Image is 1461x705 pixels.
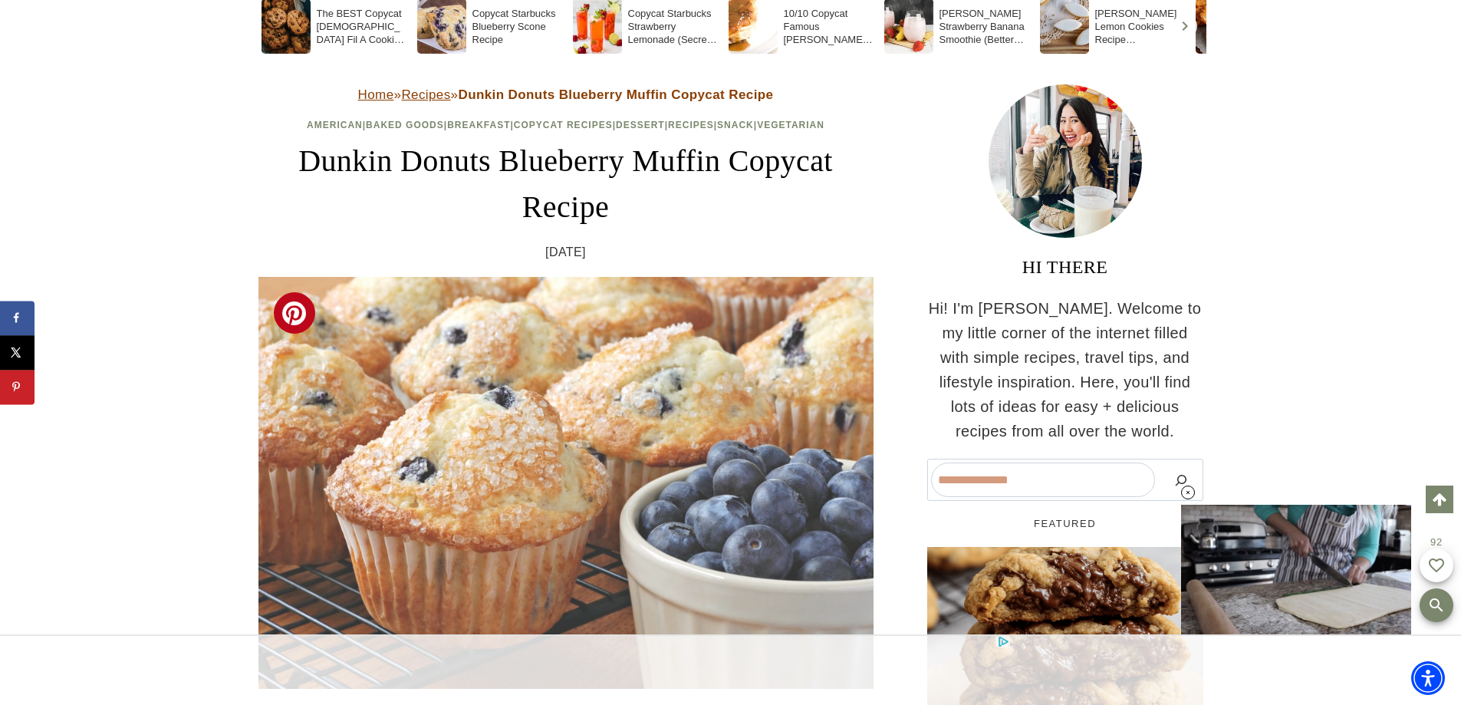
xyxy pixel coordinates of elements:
span: » » [358,87,774,102]
span: | | | | | | | [307,120,824,130]
a: Breakfast [447,120,510,130]
a: Vegetarian [757,120,824,130]
strong: Dunkin Donuts Blueberry Muffin Copycat Recipe [458,87,773,102]
time: [DATE] [545,242,586,262]
iframe: Advertisement [452,636,1010,705]
img: consumer-privacy-logo.png [2,2,14,14]
a: Baked Goods [366,120,444,130]
a: Recipes [401,87,450,102]
h3: HI THERE [927,253,1203,281]
a: Scroll to top [1426,486,1453,513]
img: dunkin donuts blueberry muffins recipe [258,277,874,689]
a: Home [358,87,394,102]
p: Hi! I'm [PERSON_NAME]. Welcome to my little corner of the internet filled with simple recipes, tr... [927,296,1203,443]
a: Recipes [668,120,714,130]
h5: FEATURED [927,516,1203,532]
a: Dessert [616,120,665,130]
a: American [307,120,363,130]
h1: Dunkin Donuts Blueberry Muffin Copycat Recipe [258,138,874,230]
a: Snack [717,120,754,130]
div: Accessibility Menu [1411,661,1445,695]
a: Copycat Recipes [514,120,613,130]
